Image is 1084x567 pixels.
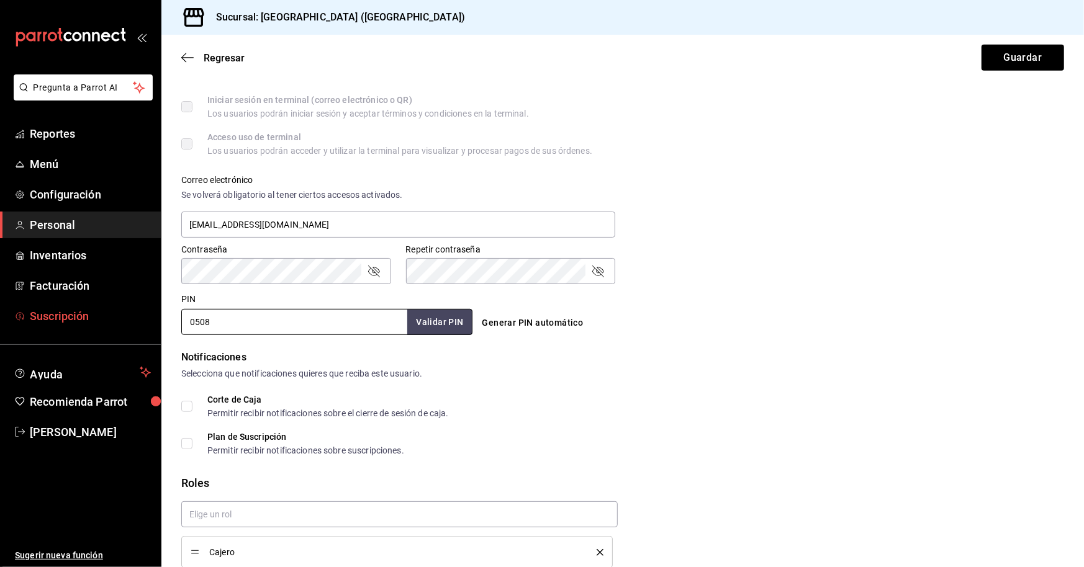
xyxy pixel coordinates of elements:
div: Iniciar sesión en terminal (correo electrónico o QR) [207,96,529,104]
a: Pregunta a Parrot AI [9,90,153,103]
span: Suscripción [30,308,151,324]
label: Contraseña [181,246,391,254]
div: Se volverá obligatorio al tener ciertos accesos activados. [181,189,615,202]
span: Ayuda [30,365,135,380]
span: Facturación [30,277,151,294]
button: delete [588,549,603,556]
input: Elige un rol [181,501,618,527]
span: Personal [30,217,151,233]
div: Roles [181,475,1064,491]
div: Los usuarios podrán acceder y utilizar la terminal para visualizar y procesar pagos de sus órdenes. [207,146,592,155]
div: Permitir recibir notificaciones sobre suscripciones. [207,446,404,455]
div: Permitir recibir notificaciones sobre el cierre de sesión de caja. [207,409,449,417]
div: Notificaciones [181,350,1064,365]
button: Guardar [982,45,1064,71]
span: Inventarios [30,247,151,264]
span: Configuración [30,186,151,203]
span: Reportes [30,125,151,142]
button: passwordField [590,264,605,279]
span: [PERSON_NAME] [30,424,151,440]
h3: Sucursal: [GEOGRAPHIC_DATA] ([GEOGRAPHIC_DATA]) [206,10,465,25]
div: Posibilidad de autenticarse en el POS mediante PIN. [207,72,410,81]
span: Cajero [209,548,578,556]
div: Los usuarios podrán iniciar sesión y aceptar términos y condiciones en la terminal. [207,109,529,118]
span: Pregunta a Parrot AI [34,81,133,94]
button: Regresar [181,52,245,64]
div: Corte de Caja [207,395,449,404]
button: Generar PIN automático [477,311,589,334]
button: Validar PIN [407,310,472,335]
div: Acceso uso de terminal [207,133,592,141]
button: open_drawer_menu [137,32,147,42]
span: Recomienda Parrot [30,393,151,410]
label: Correo electrónico [181,176,615,185]
div: Selecciona que notificaciones quieres que reciba este usuario. [181,367,1064,380]
button: Pregunta a Parrot AI [14,74,153,100]
button: passwordField [366,264,381,279]
span: Sugerir nueva función [15,549,151,562]
label: PIN [181,295,196,304]
span: Menú [30,156,151,172]
div: Plan de Suscripción [207,432,404,441]
label: Repetir contraseña [406,246,616,254]
input: 3 a 6 dígitos [181,309,407,335]
span: Regresar [204,52,245,64]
